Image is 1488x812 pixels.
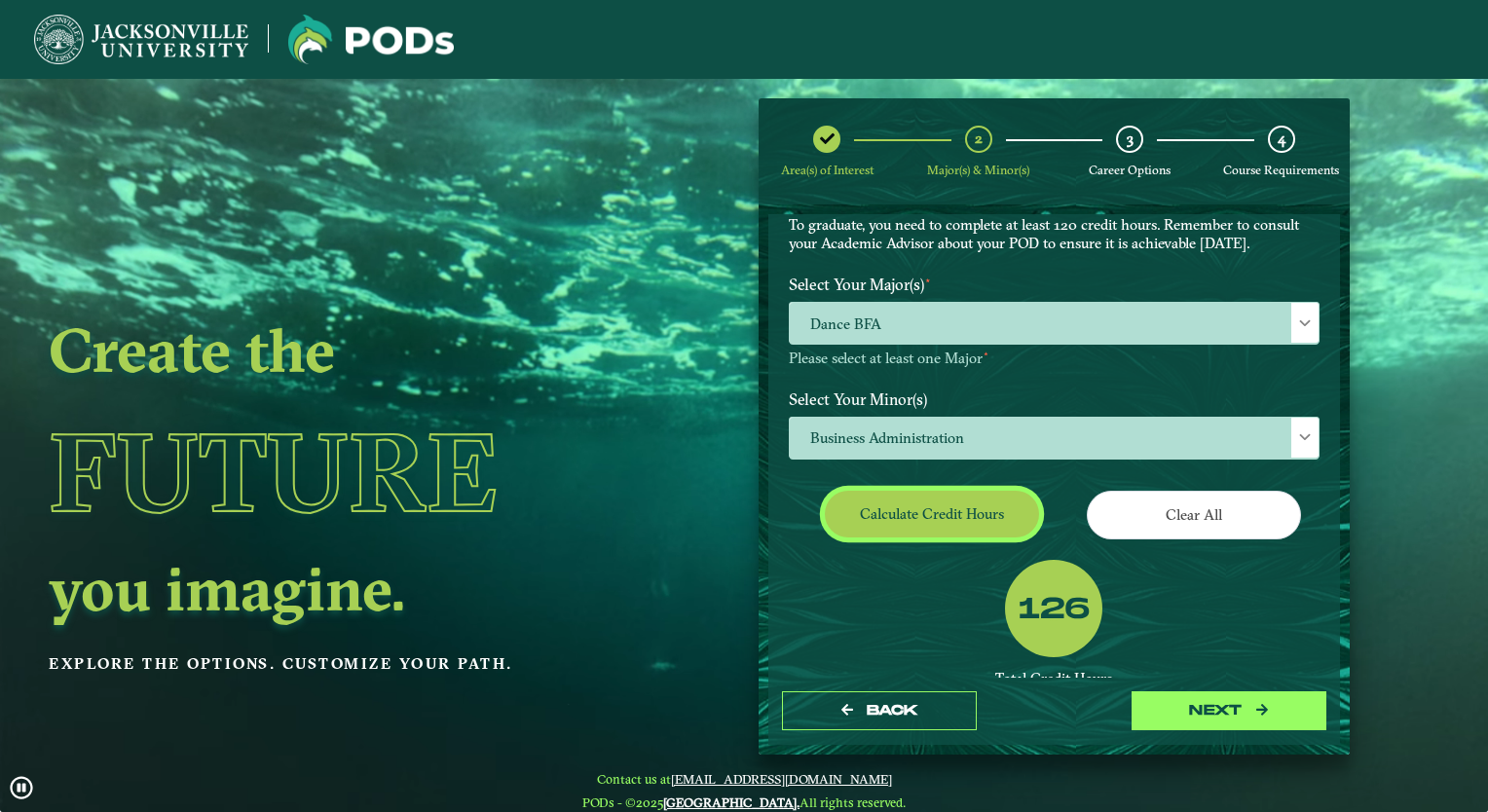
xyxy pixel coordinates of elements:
img: Jacksonville University logo [288,15,454,64]
button: next [1132,691,1326,731]
span: 4 [1278,129,1285,148]
sup: ⋆ [983,347,989,360]
span: Area(s) of Interest [781,163,874,177]
a: [EMAIL_ADDRESS][DOMAIN_NAME] [671,771,892,787]
p: Explore the options. Customize your path. [49,649,621,679]
span: Course Requirements [1223,163,1339,177]
h1: Future [49,384,621,561]
h2: Create the [49,322,621,377]
span: 2 [975,129,983,148]
button: Back [782,691,977,731]
sup: ⋆ [924,273,932,287]
h2: you imagine. [49,561,621,615]
label: 126 [1019,592,1091,629]
span: Contact us at [582,771,906,787]
span: Business Administration [790,418,1319,460]
label: Select Your Minor(s) [774,381,1334,417]
span: PODs - ©2025 All rights reserved. [582,794,906,810]
span: Major(s) & Minor(s) [927,163,1029,177]
span: Career Options [1089,163,1171,177]
button: Clear All [1087,491,1301,538]
span: Back [867,702,918,719]
img: Jacksonville University logo [34,15,248,64]
button: Calculate credit hours [825,491,1039,536]
a: [GEOGRAPHIC_DATA]. [663,794,800,810]
div: Total Credit Hours [789,670,1320,688]
label: Select Your Major(s) [774,267,1334,303]
p: Please select at least one Major [789,350,1320,368]
span: Dance BFA [790,303,1319,345]
span: 3 [1127,129,1134,148]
